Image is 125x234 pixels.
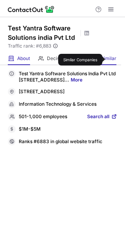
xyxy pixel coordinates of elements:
div: [STREET_ADDRESS] [19,89,117,96]
h1: Test Yantra Software Solutions india Pvt Ltd [8,23,78,42]
div: Ranks #6883 in global website traffic [19,138,117,145]
span: Similar [101,55,116,62]
span: Traffic rank: # 6,883 [8,43,51,49]
span: Search all [87,113,109,121]
span: Decision makers [47,55,84,62]
p: Test Yantra Software Solutions India Pvt Ltd [STREET_ADDRESS]... [19,71,117,83]
img: ContactOut v5.3.10 [8,5,55,14]
p: 501-1,000 employees [19,113,67,121]
a: Search all [87,113,117,121]
div: $1M-$5M [19,126,117,133]
div: Information Technology & Services [19,101,117,108]
a: More [71,77,82,83]
span: About [17,55,30,62]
